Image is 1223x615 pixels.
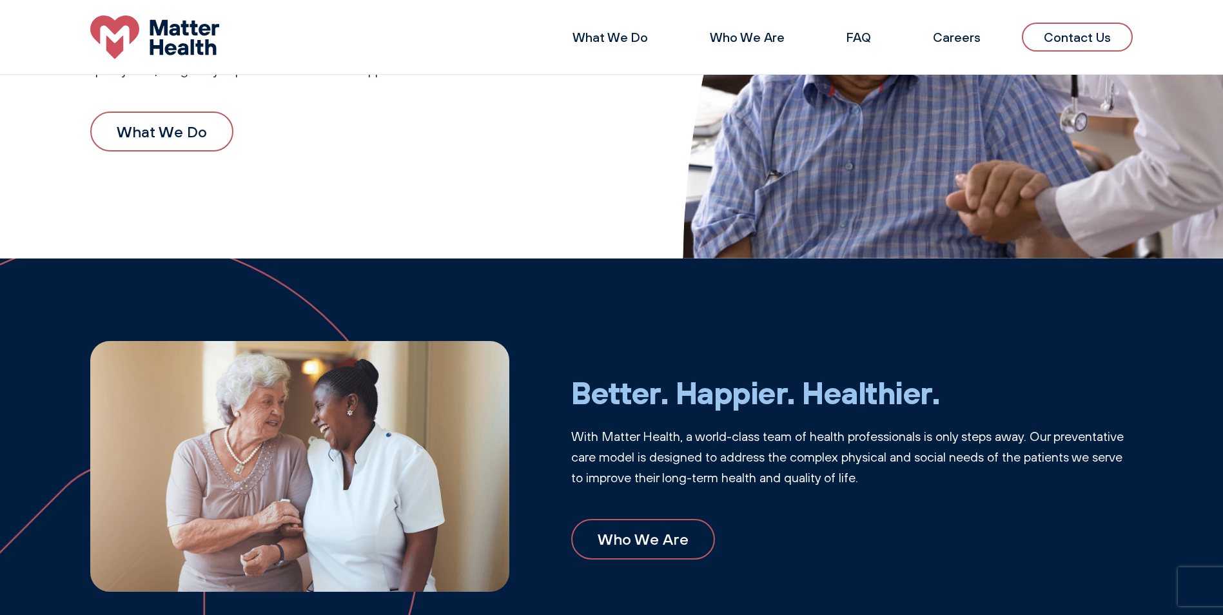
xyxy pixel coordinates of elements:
a: FAQ [846,29,871,45]
a: Contact Us [1022,23,1133,52]
a: Careers [933,29,981,45]
a: Who We Are [710,29,785,45]
p: With Matter Health, a world-class team of health professionals is only steps away. Our preventati... [571,426,1133,488]
a: What We Do [90,112,233,151]
a: What We Do [572,29,648,45]
a: Who We Are [571,519,715,559]
h2: Better. Happier. Healthier. [571,374,1133,411]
